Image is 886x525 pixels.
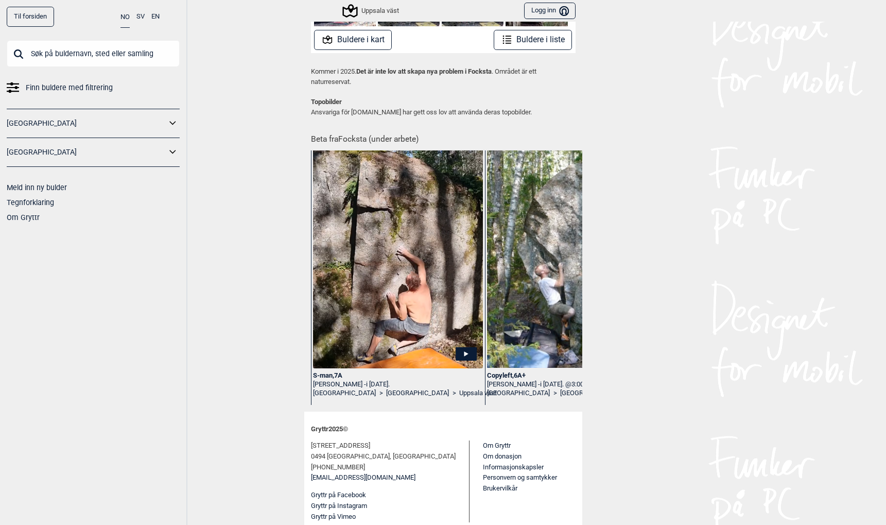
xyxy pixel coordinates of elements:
img: Henrik pa Copyleft [487,141,656,368]
img: Erik pa S man [313,139,482,368]
a: [GEOGRAPHIC_DATA] [7,116,166,131]
button: EN [151,7,160,27]
a: Om Gryttr [7,213,40,222]
strong: Det är inte lov att skapa nya problem i Focksta [356,67,492,75]
button: NO [120,7,130,28]
span: > [553,389,557,398]
a: [GEOGRAPHIC_DATA] [313,389,376,398]
button: Gryttr på Instagram [311,501,367,512]
a: Finn buldere med filtrering [7,80,180,95]
a: [GEOGRAPHIC_DATA] [560,389,623,398]
a: Til forsiden [7,7,54,27]
div: [PERSON_NAME] - [487,380,656,389]
button: Gryttr på Facebook [311,490,366,501]
span: [STREET_ADDRESS] [311,441,370,451]
a: Tegnforklaring [7,198,54,207]
span: i [DATE]. [366,380,390,388]
p: Ansvariga för [DOMAIN_NAME] har gett oss lov att använda deras topobilder. [311,97,576,117]
strong: Topobilder [311,98,342,106]
a: Om donasjon [483,452,522,460]
div: Gryttr 2025 © [311,418,576,441]
button: Buldere i kart [314,30,392,50]
span: [PHONE_NUMBER] [311,462,365,473]
a: Uppsala väst [459,389,497,398]
span: > [379,389,383,398]
a: [GEOGRAPHIC_DATA] [386,389,449,398]
div: Uppsala väst [344,5,399,17]
input: Søk på buldernavn, sted eller samling [7,40,180,67]
span: i [DATE]. @3:00 [540,380,584,388]
button: Buldere i liste [494,30,572,50]
div: [PERSON_NAME] - [313,380,482,389]
span: Finn buldere med filtrering [26,80,113,95]
a: Brukervilkår [483,484,517,492]
button: Gryttr på Vimeo [311,512,356,522]
span: > [453,389,456,398]
span: 0494 [GEOGRAPHIC_DATA], [GEOGRAPHIC_DATA] [311,451,456,462]
h1: Beta fra Focksta (under arbete) [311,127,576,145]
div: Copyleft , 6A+ [487,371,656,380]
button: SV [136,7,145,27]
div: S-man , 7A [313,371,482,380]
p: Kommer i 2025. . Området är ett naturreservat. [311,66,576,87]
a: Om Gryttr [483,442,511,449]
a: [GEOGRAPHIC_DATA] [487,389,550,398]
a: [GEOGRAPHIC_DATA] [7,145,166,160]
a: Meld inn ny bulder [7,183,67,192]
button: Logg inn [524,3,575,20]
a: Personvern og samtykker [483,473,557,481]
a: Informasjonskapsler [483,463,544,471]
a: [EMAIL_ADDRESS][DOMAIN_NAME] [311,472,415,483]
